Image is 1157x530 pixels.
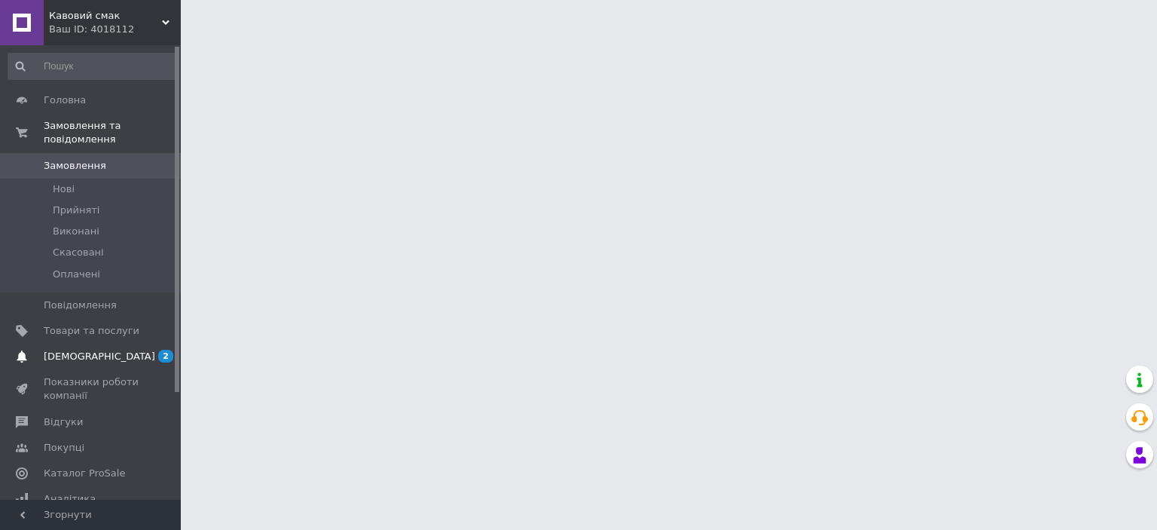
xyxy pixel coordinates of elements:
[44,492,96,506] span: Аналітика
[44,467,125,480] span: Каталог ProSale
[49,9,162,23] span: Кавовий смак
[53,182,75,196] span: Нові
[53,246,104,259] span: Скасовані
[44,415,83,429] span: Відгуки
[49,23,181,36] div: Ваш ID: 4018112
[53,225,99,238] span: Виконані
[158,350,173,363] span: 2
[44,350,155,363] span: [DEMOGRAPHIC_DATA]
[8,53,178,80] input: Пошук
[53,204,99,217] span: Прийняті
[44,299,117,312] span: Повідомлення
[44,93,86,107] span: Головна
[44,441,84,455] span: Покупці
[44,324,139,338] span: Товари та послуги
[53,268,100,281] span: Оплачені
[44,159,106,173] span: Замовлення
[44,119,181,146] span: Замовлення та повідомлення
[44,375,139,403] span: Показники роботи компанії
